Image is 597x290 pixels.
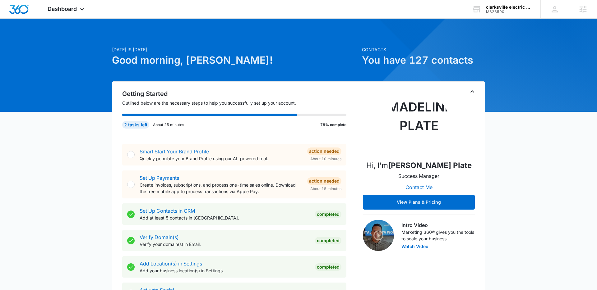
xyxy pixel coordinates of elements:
span: About 10 minutes [310,156,341,162]
p: Add at least 5 contacts in [GEOGRAPHIC_DATA]. [140,215,310,221]
button: Contact Me [399,180,439,195]
div: 2 tasks left [122,121,149,129]
a: Verify Domain(s) [140,234,179,240]
div: Completed [315,211,341,218]
button: View Plans & Pricing [363,195,475,210]
p: Create invoices, subscriptions, and process one-time sales online. Download the free mobile app t... [140,182,302,195]
a: Set Up Contacts in CRM [140,208,195,214]
p: Outlined below are the necessary steps to help you successfully set up your account. [122,100,354,106]
strong: [PERSON_NAME] Plate [388,161,472,170]
p: Contacts [362,46,485,53]
a: Set Up Payments [140,175,179,181]
p: Hi, I'm [366,160,472,171]
h1: Good morning, [PERSON_NAME]! [112,53,358,68]
p: Add your business location(s) in Settings. [140,267,310,274]
div: Action Needed [307,147,341,155]
p: Success Manager [398,172,439,180]
button: Toggle Collapse [469,88,476,95]
h2: Getting Started [122,89,354,98]
button: Watch Video [401,244,428,249]
p: 78% complete [320,122,346,128]
div: Action Needed [307,177,341,185]
h3: Intro Video [401,221,475,229]
div: account name [486,5,531,10]
img: Intro Video [363,220,394,251]
p: Verify your domain(s) in Email. [140,241,310,247]
h1: You have 127 contacts [362,53,485,68]
div: Completed [315,237,341,244]
div: account id [486,10,531,14]
p: [DATE] is [DATE] [112,46,358,53]
a: Add Location(s) in Settings [140,261,202,267]
span: About 15 minutes [310,186,341,192]
img: Madeline Plate [388,93,450,155]
span: Dashboard [48,6,77,12]
p: Marketing 360® gives you the tools to scale your business. [401,229,475,242]
a: Smart Start Your Brand Profile [140,148,209,155]
p: Quickly populate your Brand Profile using our AI-powered tool. [140,155,302,162]
p: About 25 minutes [153,122,184,128]
div: Completed [315,263,341,271]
